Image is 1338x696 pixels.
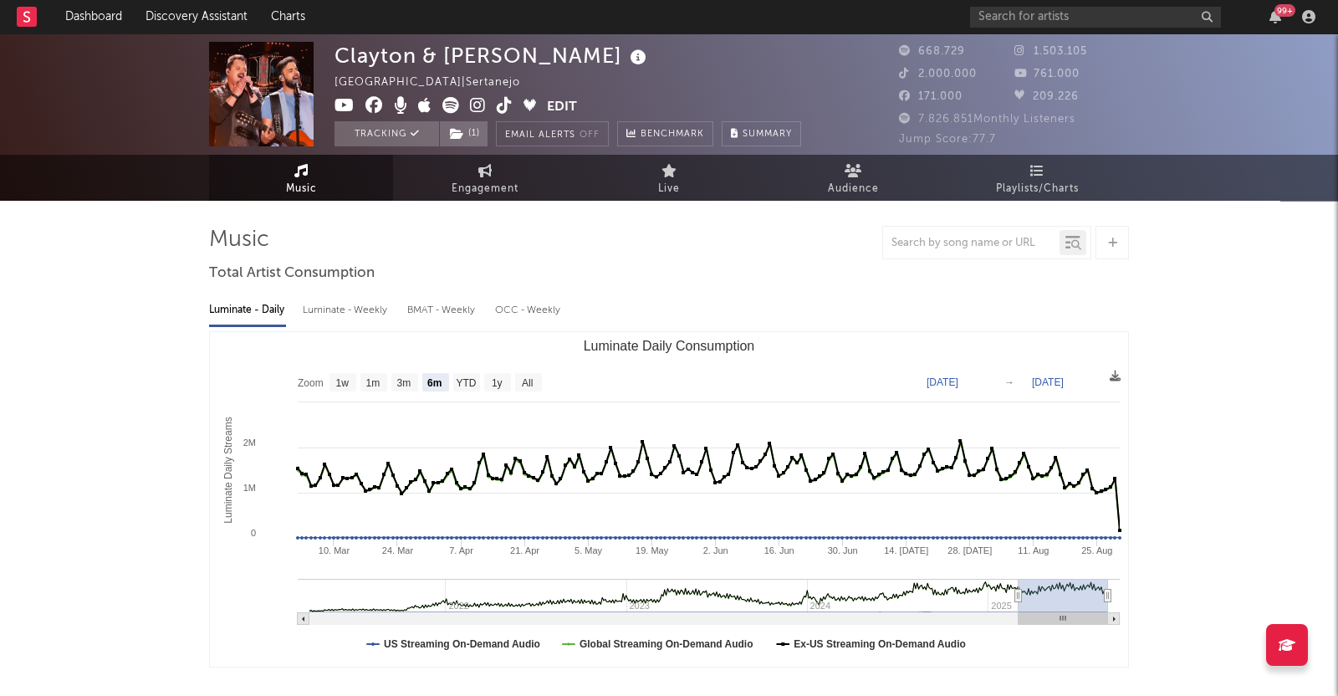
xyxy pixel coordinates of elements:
span: 171.000 [899,91,963,102]
text: 1m [366,377,380,389]
div: OCC - Weekly [495,296,562,325]
a: Engagement [393,155,577,201]
div: Luminate - Weekly [303,296,391,325]
text: 19. May [636,545,669,555]
a: Music [209,155,393,201]
button: (1) [440,121,488,146]
a: Playlists/Charts [945,155,1129,201]
text: 25. Aug [1081,545,1112,555]
span: Audience [828,179,879,199]
div: BMAT - Weekly [407,296,478,325]
text: Zoom [298,377,324,389]
text: 24. Mar [382,545,414,555]
text: US Streaming On-Demand Audio [384,638,540,650]
button: 99+ [1269,10,1281,23]
span: 2.000.000 [899,69,977,79]
text: 3m [397,377,411,389]
div: 99 + [1274,4,1295,17]
text: 14. [DATE] [884,545,928,555]
a: Audience [761,155,945,201]
text: 28. [DATE] [947,545,992,555]
text: All [522,377,533,389]
span: 761.000 [1014,69,1080,79]
text: 1y [492,377,503,389]
span: Total Artist Consumption [209,264,375,284]
text: 10. Mar [319,545,350,555]
div: Clayton & [PERSON_NAME] [334,42,651,69]
span: 668.729 [899,46,965,57]
text: 6m [427,377,442,389]
button: Tracking [334,121,439,146]
text: 7. Apr [449,545,473,555]
text: 2M [243,438,256,448]
text: 21. Apr [510,545,539,555]
span: Summary [743,130,792,139]
div: Luminate - Daily [209,296,286,325]
span: Benchmark [641,125,704,145]
text: → [1004,376,1014,388]
span: 7.826.851 Monthly Listeners [899,114,1075,125]
span: Live [658,179,680,199]
text: Luminate Daily Consumption [584,339,755,353]
text: YTD [456,377,476,389]
span: 1.503.105 [1014,46,1087,57]
text: 1M [243,483,256,493]
a: Benchmark [617,121,713,146]
button: Summary [722,121,801,146]
svg: Luminate Daily Consumption [210,332,1128,667]
text: 2. Jun [703,545,728,555]
span: ( 1 ) [439,121,488,146]
em: Off [580,130,600,140]
button: Email AlertsOff [496,121,609,146]
span: Engagement [452,179,518,199]
span: Playlists/Charts [996,179,1079,199]
text: 1w [336,377,350,389]
text: Global Streaming On-Demand Audio [580,638,753,650]
text: [DATE] [1032,376,1064,388]
text: Ex-US Streaming On-Demand Audio [794,638,966,650]
input: Search for artists [970,7,1221,28]
span: 209.226 [1014,91,1079,102]
div: [GEOGRAPHIC_DATA] | Sertanejo [334,73,539,93]
text: 11. Aug [1018,545,1049,555]
text: 5. May [575,545,603,555]
text: [DATE] [927,376,958,388]
text: Luminate Daily Streams [222,417,234,523]
span: Music [286,179,317,199]
text: 0 [251,528,256,538]
text: 30. Jun [828,545,858,555]
a: Live [577,155,761,201]
text: 16. Jun [764,545,794,555]
span: Jump Score: 77.7 [899,134,996,145]
button: Edit [547,97,577,118]
input: Search by song name or URL [883,237,1060,250]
